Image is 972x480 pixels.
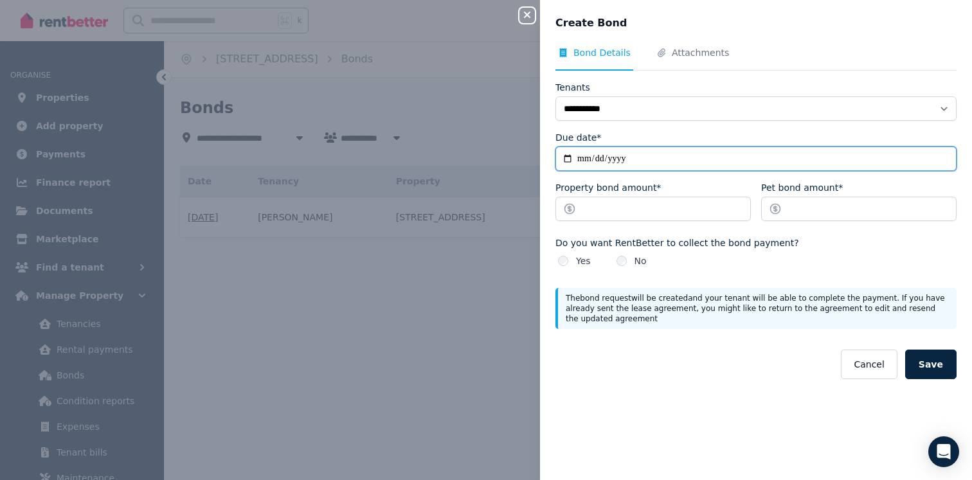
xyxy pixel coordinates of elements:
[841,350,897,379] button: Cancel
[555,46,957,71] nav: Tabs
[576,254,591,267] label: Yes
[566,293,949,324] p: The bond request will be created and your tenant will be able to complete the payment. If you hav...
[672,46,729,59] span: Attachments
[555,15,627,31] span: Create Bond
[555,131,601,144] label: Due date*
[555,81,590,94] label: Tenants
[634,254,647,267] label: No
[761,181,843,194] label: Pet bond amount*
[555,236,957,249] label: Do you want RentBetter to collect the bond payment?
[905,350,957,379] button: Save
[928,436,959,467] div: Open Intercom Messenger
[555,181,661,194] label: Property bond amount*
[573,46,631,59] span: Bond Details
